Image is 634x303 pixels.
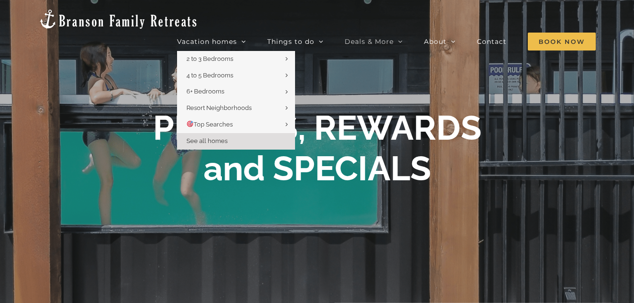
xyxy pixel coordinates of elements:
a: 2 to 3 Bedrooms [177,51,295,67]
a: 🎯Top Searches [177,117,295,133]
a: About [424,32,456,51]
span: Top Searches [186,121,233,128]
a: See all homes [177,133,295,150]
span: About [424,38,447,45]
span: Things to do [267,38,314,45]
a: Vacation homes [177,32,246,51]
a: Things to do [267,32,323,51]
a: Resort Neighborhoods [177,100,295,117]
span: See all homes [186,137,228,144]
a: Deals & More [345,32,403,51]
img: 🎯 [187,121,193,127]
a: Contact [477,32,507,51]
span: 4 to 5 Bedrooms [186,72,233,79]
a: 6+ Bedrooms [177,84,295,100]
nav: Main Menu [177,32,596,51]
span: Vacation homes [177,38,237,45]
span: Contact [477,38,507,45]
img: Branson Family Retreats Logo [38,8,198,30]
h1: PROMOS, REWARDS and SPECIALS [153,108,482,189]
a: 4 to 5 Bedrooms [177,67,295,84]
span: Resort Neighborhoods [186,104,252,111]
span: Book Now [528,33,596,50]
a: Book Now [528,32,596,51]
span: Deals & More [345,38,394,45]
span: 2 to 3 Bedrooms [186,55,233,62]
span: 6+ Bedrooms [186,88,224,95]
